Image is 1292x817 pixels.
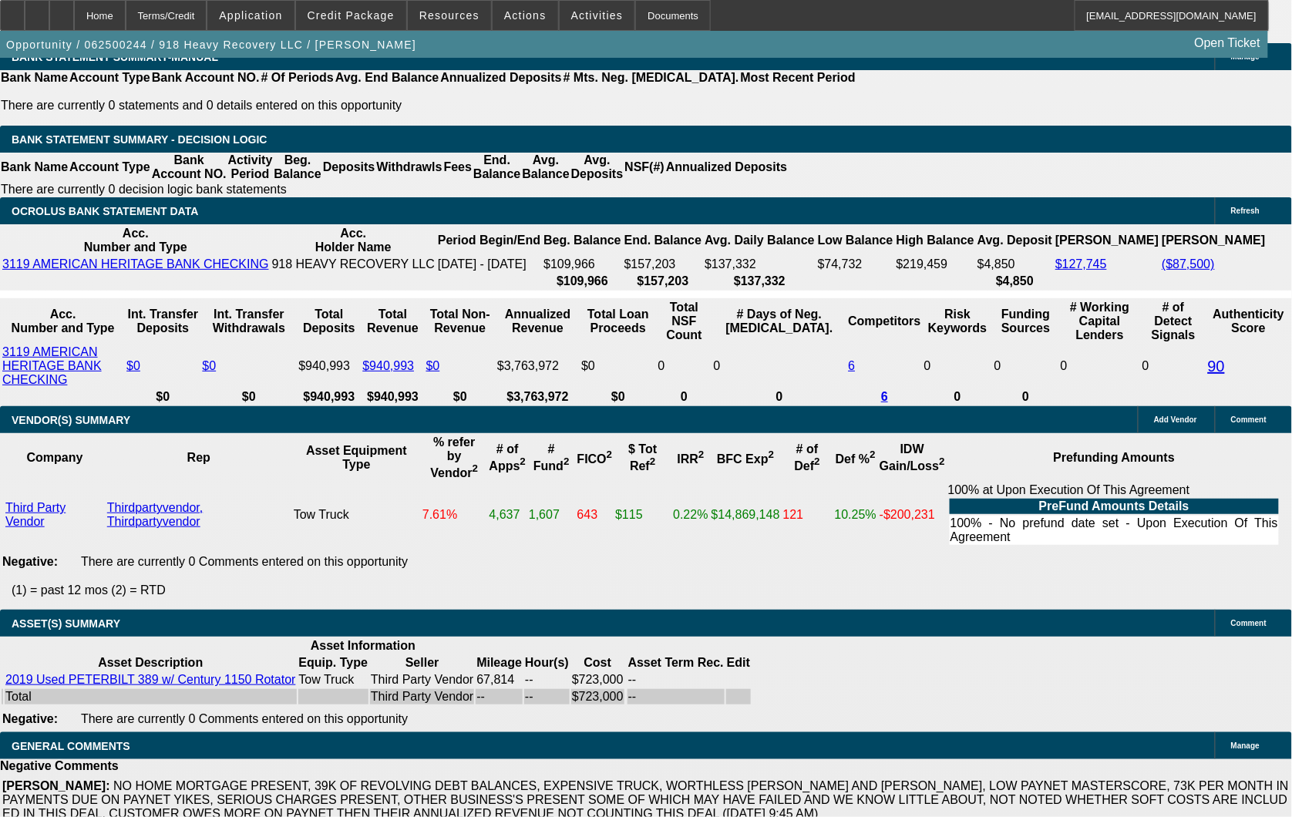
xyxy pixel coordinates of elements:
th: Withdrawls [375,153,442,182]
th: Funding Sources [994,300,1058,343]
td: 643 [577,482,614,547]
b: Def % [836,452,876,466]
a: 3119 AMERICAN HERITAGE BANK CHECKING [2,345,102,386]
th: Int. Transfer Deposits [126,300,200,343]
td: 0 [658,345,712,388]
a: 2019 Used PETERBILT 389 w/ Century 1150 Rotator [5,673,296,686]
a: $0 [202,359,216,372]
b: Seller [405,656,439,669]
td: 100% - No prefund date set - Upon Execution Of This Agreement [950,516,1279,545]
th: $109,966 [543,274,621,289]
p: There are currently 0 statements and 0 details entered on this opportunity [1,99,856,113]
th: Account Type [69,153,151,182]
th: Beg. Balance [273,153,321,182]
th: $940,993 [298,389,360,405]
th: Avg. Deposits [570,153,624,182]
th: # Mts. Neg. [MEDICAL_DATA]. [563,70,740,86]
th: Acc. Number and Type [2,226,270,255]
th: Total Deposits [298,300,360,343]
th: Avg. End Balance [335,70,440,86]
b: Asset Equipment Type [306,444,407,471]
th: $3,763,972 [496,389,579,405]
button: Application [207,1,294,30]
th: Acc. Holder Name [271,226,436,255]
th: 0 [924,389,992,405]
b: # of Def [795,442,820,472]
td: $109,966 [543,257,621,272]
p: (1) = past 12 mos (2) = RTD [12,583,1292,597]
a: $0 [426,359,440,372]
span: Add Vendor [1154,415,1197,424]
th: Activity Period [227,153,274,182]
th: Acc. Number and Type [2,300,124,343]
a: ($87,500) [1162,257,1215,271]
sup: 2 [473,463,478,475]
sup: 2 [769,449,774,461]
td: 918 HEAVY RECOVERY LLC [271,257,436,272]
td: $74,732 [817,257,894,272]
th: $0 [426,389,495,405]
th: Avg. Daily Balance [704,226,816,255]
th: Bank Account NO. [151,70,261,86]
th: 0 [658,389,712,405]
th: Low Balance [817,226,894,255]
td: 0 [713,345,846,388]
td: $115 [614,482,671,547]
span: ASSET(S) SUMMARY [12,617,120,630]
td: $14,869,148 [711,482,781,547]
th: 0 [713,389,846,405]
th: 0 [994,389,1058,405]
th: Account Type [69,70,151,86]
td: 0 [1142,345,1206,388]
td: 0 [924,345,992,388]
td: -- [627,672,725,688]
td: Third Party Vendor [370,689,474,704]
th: Edit [726,655,751,671]
td: Third Party Vendor [370,672,474,688]
th: # Of Periods [261,70,335,86]
td: -- [476,689,523,704]
td: 67,814 [476,672,523,688]
td: Tow Truck [298,672,368,688]
span: There are currently 0 Comments entered on this opportunity [81,555,408,568]
th: Total Loan Proceeds [580,300,655,343]
td: 7.61% [422,482,487,547]
sup: 2 [564,456,569,468]
span: There are currently 0 Comments entered on this opportunity [81,712,408,725]
td: -$200,231 [879,482,946,547]
th: # Days of Neg. [MEDICAL_DATA]. [713,300,846,343]
th: Competitors [847,300,921,343]
td: 0 [994,345,1058,388]
th: Total Non-Revenue [426,300,495,343]
b: Asset Information [311,639,416,652]
b: FICO [577,452,613,466]
sup: 2 [814,456,819,468]
th: $4,850 [977,274,1053,289]
span: Manage [1231,741,1260,750]
b: Hour(s) [525,656,569,669]
span: Actions [504,9,547,22]
span: Application [219,9,282,22]
th: Annualized Deposits [665,153,788,182]
th: Fees [443,153,473,182]
b: Asset Term Rec. [628,656,724,669]
th: Asset Term Recommendation [627,655,725,671]
a: $0 [126,359,140,372]
b: # Fund [533,442,570,472]
span: Bank Statement Summary - Decision Logic [12,133,267,146]
th: Beg. Balance [543,226,621,255]
b: $ Tot Ref [628,442,657,472]
a: 6 [881,390,888,403]
span: OCROLUS BANK STATEMENT DATA [12,205,198,217]
b: IRR [678,452,705,466]
b: BFC Exp [717,452,774,466]
a: $940,993 [362,359,414,372]
td: $137,332 [704,257,816,272]
b: Rep [187,451,210,464]
span: Activities [571,9,624,22]
td: [DATE] - [DATE] [437,257,541,272]
th: Deposits [322,153,376,182]
a: 6 [848,359,855,372]
th: $157,203 [624,274,702,289]
div: 100% at Upon Execution Of This Agreement [948,483,1280,546]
